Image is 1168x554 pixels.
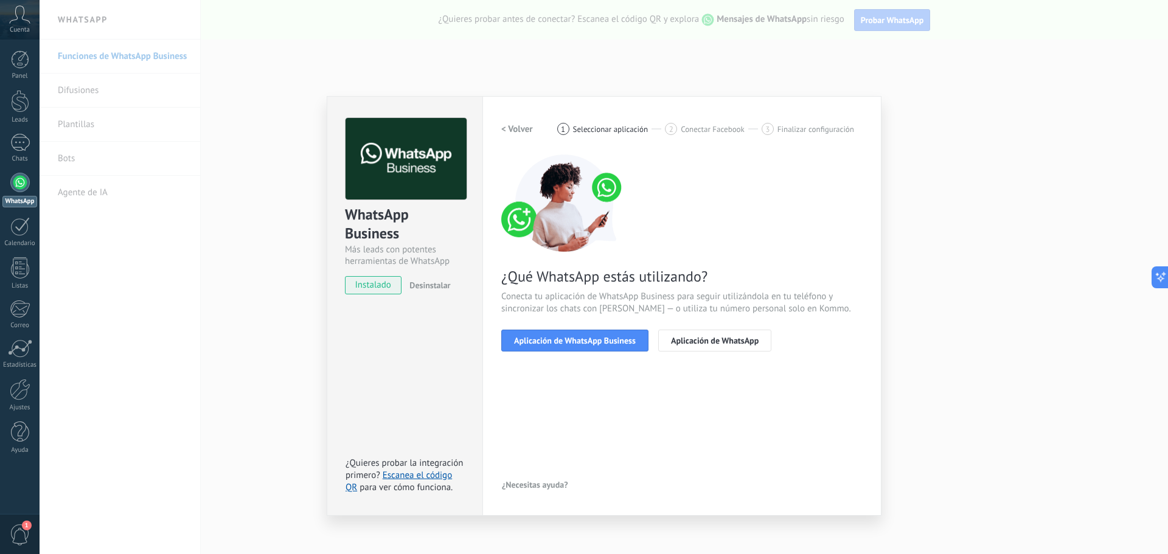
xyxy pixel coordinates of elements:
span: Conecta tu aplicación de WhatsApp Business para seguir utilizándola en tu teléfono y sincronizar ... [501,291,863,315]
div: Ayuda [2,446,38,454]
div: Chats [2,155,38,163]
span: para ver cómo funciona. [360,482,453,493]
div: Panel [2,72,38,80]
span: Aplicación de WhatsApp Business [514,336,636,345]
span: ¿Qué WhatsApp estás utilizando? [501,267,863,286]
span: Finalizar configuración [777,125,854,134]
span: Conectar Facebook [681,125,745,134]
img: logo_main.png [346,118,467,200]
div: WhatsApp Business [345,205,465,244]
div: Leads [2,116,38,124]
div: Calendario [2,240,38,248]
span: instalado [346,276,401,294]
span: ¿Quieres probar la integración primero? [346,457,464,481]
span: 1 [561,124,565,134]
span: Aplicación de WhatsApp [671,336,759,345]
div: Correo [2,322,38,330]
span: ¿Necesitas ayuda? [502,480,568,489]
span: Cuenta [10,26,30,34]
h2: < Volver [501,123,533,135]
div: Más leads con potentes herramientas de WhatsApp [345,244,465,267]
button: Aplicación de WhatsApp Business [501,330,648,351]
button: < Volver [501,118,533,140]
a: Escanea el código QR [346,469,452,493]
span: Desinstalar [409,280,450,291]
div: Listas [2,282,38,290]
div: WhatsApp [2,196,37,207]
button: ¿Necesitas ayuda? [501,476,569,494]
button: Aplicación de WhatsApp [658,330,771,351]
div: Estadísticas [2,361,38,369]
span: 1 [22,521,32,530]
span: 3 [765,124,770,134]
span: 2 [669,124,673,134]
span: Seleccionar aplicación [573,125,648,134]
div: Ajustes [2,404,38,412]
img: connect number [501,154,629,252]
button: Desinstalar [405,276,450,294]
